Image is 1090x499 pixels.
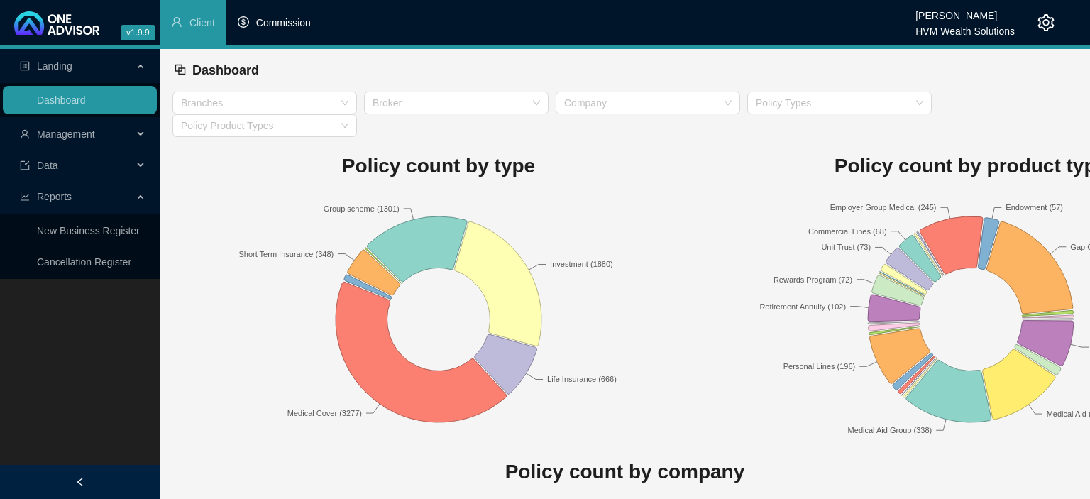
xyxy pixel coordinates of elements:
[172,456,1077,488] h1: Policy count by company
[20,192,30,202] span: line-chart
[238,16,249,28] span: dollar
[37,160,58,171] span: Data
[915,4,1015,19] div: [PERSON_NAME]
[256,17,311,28] span: Commission
[550,260,613,268] text: Investment (1880)
[848,426,932,434] text: Medical Aid Group (338)
[37,60,72,72] span: Landing
[547,375,617,383] text: Life Insurance (666)
[37,256,131,268] a: Cancellation Register
[830,203,937,212] text: Employer Group Medical (245)
[20,160,30,170] span: import
[808,226,887,235] text: Commercial Lines (68)
[20,61,30,71] span: profile
[20,129,30,139] span: user
[121,25,155,40] span: v1.9.9
[192,63,259,77] span: Dashboard
[37,191,72,202] span: Reports
[37,128,95,140] span: Management
[172,150,705,182] h1: Policy count by type
[324,204,400,212] text: Group scheme (1301)
[174,63,187,76] span: block
[1006,203,1063,212] text: Endowment (57)
[287,409,362,417] text: Medical Cover (3277)
[821,243,871,251] text: Unit Trust (73)
[14,11,99,35] img: 2df55531c6924b55f21c4cf5d4484680-logo-light.svg
[75,477,85,487] span: left
[783,362,856,371] text: Personal Lines (196)
[171,16,182,28] span: user
[37,94,86,106] a: Dashboard
[189,17,215,28] span: Client
[37,225,140,236] a: New Business Register
[759,302,846,310] text: Retirement Annuity (102)
[1037,14,1055,31] span: setting
[774,275,852,283] text: Rewards Program (72)
[915,19,1015,35] div: HVM Wealth Solutions
[238,249,334,258] text: Short Term Insurance (348)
